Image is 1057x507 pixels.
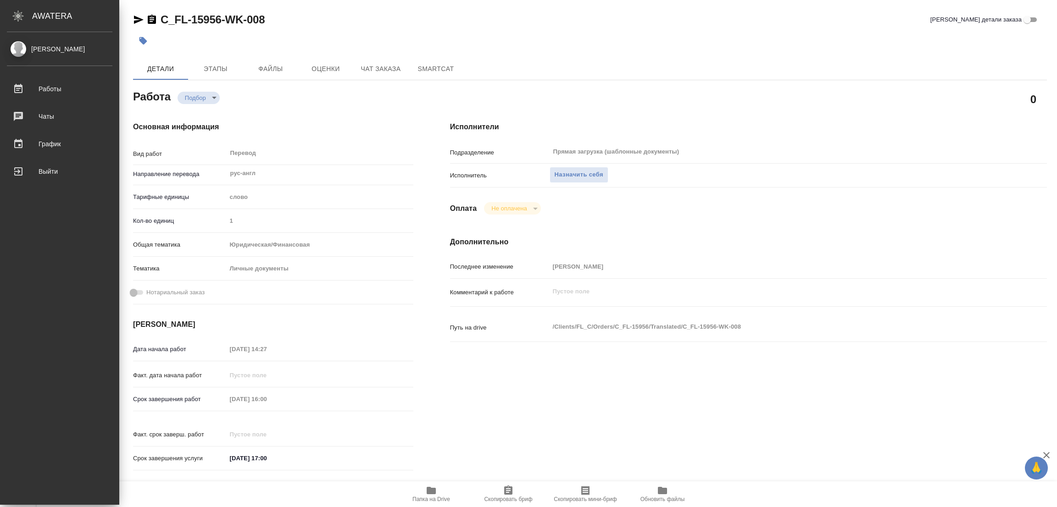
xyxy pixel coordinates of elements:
span: Обновить файлы [640,496,685,502]
p: Дата начала работ [133,345,227,354]
h4: Основная информация [133,121,413,132]
a: C_FL-15956-WK-008 [161,13,265,26]
p: Срок завершения услуги [133,454,227,463]
a: Чаты [2,105,117,128]
div: Чаты [7,110,112,123]
p: Направление перевода [133,170,227,179]
button: 🙏 [1025,457,1048,479]
a: Выйти [2,160,117,183]
div: Выйти [7,165,112,178]
div: Подбор [484,202,540,215]
a: График [2,132,117,155]
p: Тематика [133,264,227,273]
input: Пустое поле [227,369,307,382]
p: Путь на drive [450,323,550,332]
button: Скопировать мини-бриф [547,481,624,507]
button: Не оплачена [489,204,529,212]
h4: Дополнительно [450,237,1047,248]
div: График [7,137,112,151]
span: Скопировать бриф [484,496,532,502]
span: SmartCat [414,63,458,75]
p: Комментарий к работе [450,288,550,297]
p: Исполнитель [450,171,550,180]
p: Последнее изменение [450,262,550,271]
span: Чат заказа [359,63,403,75]
p: Тарифные единицы [133,193,227,202]
span: Нотариальный заказ [146,288,205,297]
div: слово [227,189,413,205]
button: Папка на Drive [393,481,470,507]
textarea: /Clients/FL_C/Orders/C_FL-15956/Translated/C_FL-15956-WK-008 [550,319,997,335]
div: AWATERA [32,7,119,25]
p: Срок завершения работ [133,395,227,404]
h2: 0 [1030,91,1036,107]
input: Пустое поле [550,260,997,273]
button: Скопировать ссылку [146,14,157,25]
span: Скопировать мини-бриф [554,496,617,502]
p: Факт. срок заверш. работ [133,430,227,439]
h4: [PERSON_NAME] [133,319,413,330]
h4: Исполнители [450,121,1047,132]
p: Кол-во единиц [133,216,227,226]
div: Подбор [178,92,220,104]
span: Оценки [304,63,348,75]
span: Назначить себя [555,170,603,180]
p: Общая тематика [133,240,227,249]
span: Этапы [194,63,238,75]
button: Скопировать ссылку для ЯМессенджера [133,14,144,25]
h2: Работа [133,88,171,104]
input: Пустое поле [227,392,307,406]
span: Файлы [249,63,293,75]
div: Юридическая/Финансовая [227,237,413,253]
span: Детали [139,63,183,75]
button: Добавить тэг [133,31,153,51]
h4: Оплата [450,203,477,214]
input: ✎ Введи что-нибудь [227,452,307,465]
input: Пустое поле [227,342,307,356]
button: Скопировать бриф [470,481,547,507]
div: Работы [7,82,112,96]
p: Факт. дата начала работ [133,371,227,380]
div: [PERSON_NAME] [7,44,112,54]
button: Обновить файлы [624,481,701,507]
p: Подразделение [450,148,550,157]
span: Папка на Drive [412,496,450,502]
a: Работы [2,77,117,100]
p: Вид работ [133,149,227,159]
button: Подбор [182,94,209,102]
button: Назначить себя [550,167,608,183]
input: Пустое поле [227,428,307,441]
span: 🙏 [1029,458,1044,478]
div: Личные документы [227,261,413,276]
input: Пустое поле [227,214,413,227]
span: [PERSON_NAME] детали заказа [930,15,1022,24]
